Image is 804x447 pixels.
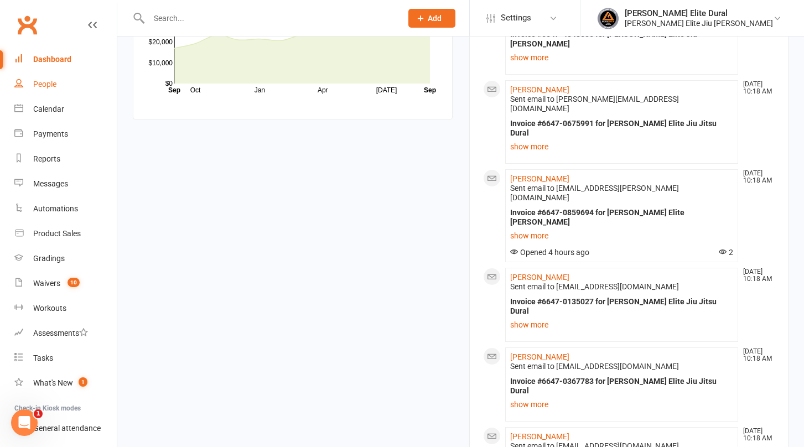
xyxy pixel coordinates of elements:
div: Invoice #6647-0367783 for [PERSON_NAME] Elite Jiu Jitsu Dural [510,377,734,396]
a: What's New1 [14,371,117,396]
span: Sent email to [EMAIL_ADDRESS][DOMAIN_NAME] [510,282,679,291]
a: [PERSON_NAME] [510,273,569,282]
span: Sent email to [EMAIL_ADDRESS][PERSON_NAME][DOMAIN_NAME] [510,184,679,202]
a: show more [510,317,734,332]
div: Assessments [33,329,88,337]
time: [DATE] 10:18 AM [738,348,774,362]
img: thumb_image1702864552.png [597,7,619,29]
span: 10 [68,278,80,287]
span: Settings [501,6,531,30]
a: [PERSON_NAME] [510,432,569,441]
span: 2 [719,248,733,257]
div: Calendar [33,105,64,113]
div: Waivers [33,279,60,288]
div: General attendance [33,424,101,433]
div: Reports [33,154,60,163]
button: Add [408,9,455,28]
div: Tasks [33,354,53,362]
div: Invoice #6647-0675991 for [PERSON_NAME] Elite Jiu Jitsu Dural [510,119,734,138]
a: Tasks [14,346,117,371]
div: Invoice #6647-0135027 for [PERSON_NAME] Elite Jiu Jitsu Dural [510,297,734,316]
div: Payments [33,129,68,138]
a: General attendance kiosk mode [14,416,117,441]
a: show more [510,139,734,154]
div: What's New [33,378,73,387]
span: Sent email to [PERSON_NAME][EMAIL_ADDRESS][DOMAIN_NAME] [510,95,679,113]
a: Reports [14,147,117,171]
a: Workouts [14,296,117,321]
a: [PERSON_NAME] [510,352,569,361]
time: [DATE] 10:18 AM [738,170,774,184]
a: Calendar [14,97,117,122]
a: show more [510,228,734,243]
a: Dashboard [14,47,117,72]
iframe: Intercom live chat [11,409,38,436]
div: Messages [33,179,68,188]
div: Gradings [33,254,65,263]
a: Waivers 10 [14,271,117,296]
div: Workouts [33,304,66,313]
a: Product Sales [14,221,117,246]
a: [PERSON_NAME] [510,85,569,94]
span: 1 [34,409,43,418]
a: People [14,72,117,97]
a: show more [510,50,734,65]
a: [PERSON_NAME] [510,174,569,183]
a: Clubworx [13,11,41,39]
div: [PERSON_NAME] Elite Jiu [PERSON_NAME] [625,18,773,28]
time: [DATE] 10:18 AM [738,428,774,442]
div: Dashboard [33,55,71,64]
div: [PERSON_NAME] Elite Dural [625,8,773,18]
div: Invoice #6647-0859694 for [PERSON_NAME] Elite [PERSON_NAME] [510,208,734,227]
time: [DATE] 10:18 AM [738,268,774,283]
input: Search... [146,11,394,26]
span: Sent email to [EMAIL_ADDRESS][DOMAIN_NAME] [510,362,679,371]
a: Automations [14,196,117,221]
a: Gradings [14,246,117,271]
span: Add [428,14,442,23]
a: Payments [14,122,117,147]
a: Assessments [14,321,117,346]
span: Opened 4 hours ago [510,248,589,257]
time: [DATE] 10:18 AM [738,81,774,95]
div: Invoice #6647-4848635 for [PERSON_NAME] Elite Jiu [PERSON_NAME] [510,30,734,49]
div: Automations [33,204,78,213]
span: 1 [79,377,87,387]
div: Product Sales [33,229,81,238]
div: People [33,80,56,89]
a: Messages [14,171,117,196]
a: show more [510,397,734,412]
